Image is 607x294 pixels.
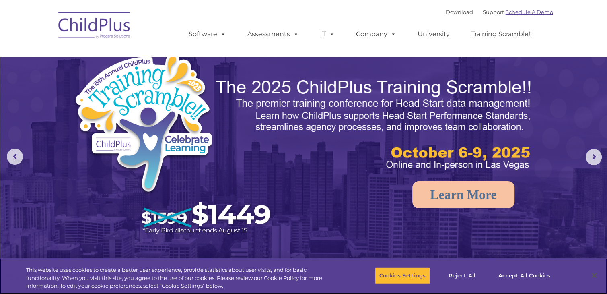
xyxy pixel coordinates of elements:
[446,9,553,15] font: |
[112,86,146,92] span: Phone number
[112,53,136,59] span: Last name
[437,267,487,284] button: Reject All
[506,9,553,15] a: Schedule A Demo
[239,26,307,42] a: Assessments
[409,26,458,42] a: University
[348,26,404,42] a: Company
[494,267,555,284] button: Accept All Cookies
[181,26,234,42] a: Software
[54,6,135,47] img: ChildPlus by Procare Solutions
[463,26,540,42] a: Training Scramble!!
[483,9,504,15] a: Support
[312,26,343,42] a: IT
[375,267,430,284] button: Cookies Settings
[585,267,603,284] button: Close
[26,266,334,290] div: This website uses cookies to create a better user experience, provide statistics about user visit...
[446,9,473,15] a: Download
[412,181,514,208] a: Learn More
